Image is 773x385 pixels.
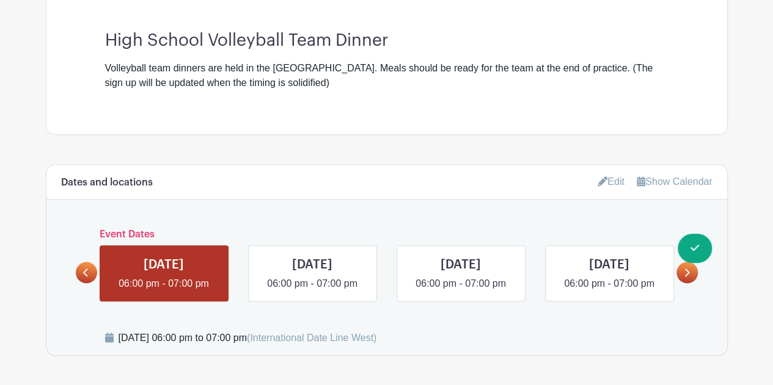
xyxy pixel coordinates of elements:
[247,333,376,343] span: (International Date Line West)
[97,229,676,240] h6: Event Dates
[119,331,377,345] div: [DATE] 06:00 pm to 07:00 pm
[637,176,712,187] a: Show Calendar
[598,171,625,192] a: Edit
[61,177,153,189] h6: Dates and locations
[105,61,669,90] div: Volleyball team dinners are held in the [GEOGRAPHIC_DATA]. Meals should be ready for the team at ...
[105,21,669,51] h3: High School Volleyball Team Dinner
